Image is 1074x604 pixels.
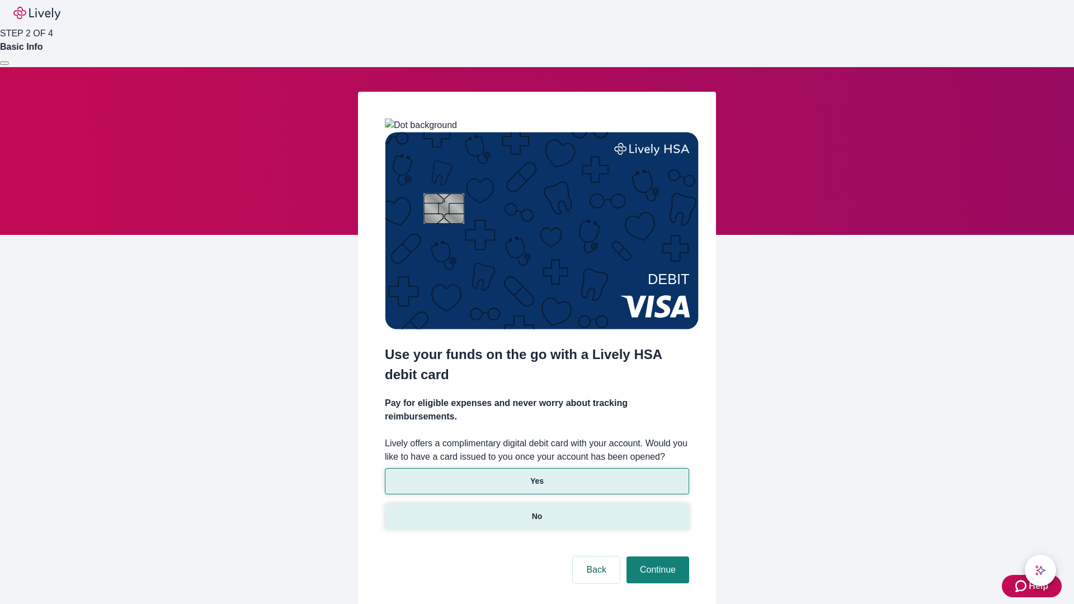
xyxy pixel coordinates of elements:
[385,397,689,423] h4: Pay for eligible expenses and never worry about tracking reimbursements.
[532,511,543,522] p: No
[385,345,689,385] h2: Use your funds on the go with a Lively HSA debit card
[385,119,457,132] img: Dot background
[385,468,689,494] button: Yes
[573,556,620,583] button: Back
[385,132,699,329] img: Debit card
[626,556,689,583] button: Continue
[1015,579,1029,593] svg: Zendesk support icon
[385,437,689,464] label: Lively offers a complimentary digital debit card with your account. Would you like to have a card...
[1002,575,1062,597] button: Zendesk support iconHelp
[1035,565,1046,576] svg: Lively AI Assistant
[385,503,689,530] button: No
[530,475,544,487] p: Yes
[13,7,60,20] img: Lively
[1029,579,1048,593] span: Help
[1025,555,1056,586] button: chat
